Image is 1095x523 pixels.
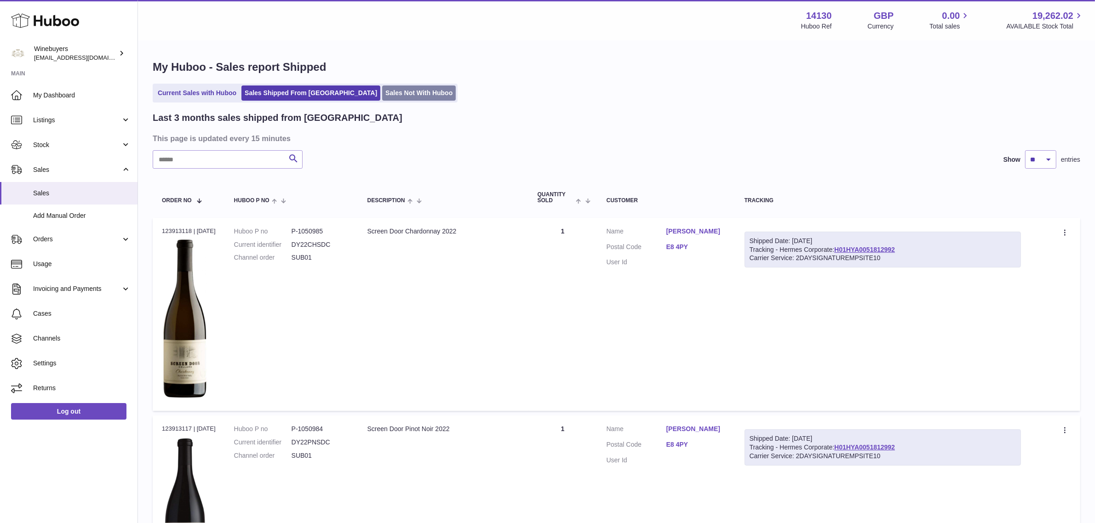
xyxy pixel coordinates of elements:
span: entries [1061,155,1080,164]
div: Screen Door Pinot Noir 2022 [367,425,519,433]
span: Stock [33,141,121,149]
dt: Channel order [234,253,292,262]
dd: DY22PNSDC [292,438,349,447]
dt: Name [607,425,666,436]
div: Carrier Service: 2DAYSIGNATUREMPSITE10 [750,254,1016,262]
div: Tracking - Hermes Corporate: [745,429,1021,466]
h2: Last 3 months sales shipped from [GEOGRAPHIC_DATA] [153,112,402,124]
a: E8 4PY [666,243,726,251]
dt: Postal Code [607,243,666,254]
dt: Channel order [234,451,292,460]
div: Huboo Ref [801,22,832,31]
div: 123913118 | [DATE] [162,227,216,235]
h1: My Huboo - Sales report Shipped [153,60,1080,74]
div: Customer [607,198,726,204]
a: Sales Not With Huboo [382,85,456,101]
span: 0.00 [942,10,960,22]
dt: Name [607,227,666,238]
span: Cases [33,309,131,318]
span: Add Manual Order [33,211,131,220]
dt: User Id [607,456,666,465]
span: [EMAIL_ADDRESS][DOMAIN_NAME] [34,54,135,61]
span: Quantity Sold [538,192,574,204]
span: Huboo P no [234,198,269,204]
td: 1 [528,218,597,411]
a: Log out [11,403,126,420]
strong: GBP [874,10,894,22]
a: H01HYA0051812992 [834,246,895,253]
span: Orders [33,235,121,244]
a: 0.00 Total sales [929,10,970,31]
img: 1752081229.jpg [162,238,208,399]
a: 19,262.02 AVAILABLE Stock Total [1006,10,1084,31]
img: internalAdmin-14130@internal.huboo.com [11,46,25,60]
div: Shipped Date: [DATE] [750,237,1016,245]
span: Listings [33,116,121,125]
span: My Dashboard [33,91,131,100]
div: 123913117 | [DATE] [162,425,216,433]
a: E8 4PY [666,440,726,449]
dd: P-1050985 [292,227,349,236]
span: Usage [33,260,131,268]
span: AVAILABLE Stock Total [1006,22,1084,31]
a: Current Sales with Huboo [155,85,240,101]
label: Show [1003,155,1020,164]
a: H01HYA0051812992 [834,443,895,451]
span: Description [367,198,405,204]
a: [PERSON_NAME] [666,425,726,433]
strong: 14130 [806,10,832,22]
dt: Current identifier [234,438,292,447]
dt: Postal Code [607,440,666,451]
span: Sales [33,189,131,198]
div: Tracking [745,198,1021,204]
span: Total sales [929,22,970,31]
div: Shipped Date: [DATE] [750,434,1016,443]
div: Currency [868,22,894,31]
dt: User Id [607,258,666,267]
span: Order No [162,198,192,204]
div: Tracking - Hermes Corporate: [745,232,1021,268]
span: Channels [33,334,131,343]
span: Sales [33,165,121,174]
dd: DY22CHSDC [292,240,349,249]
div: Screen Door Chardonnay 2022 [367,227,519,236]
dd: SUB01 [292,253,349,262]
span: Invoicing and Payments [33,284,121,293]
div: Winebuyers [34,45,117,62]
dt: Huboo P no [234,425,292,433]
dd: SUB01 [292,451,349,460]
dt: Current identifier [234,240,292,249]
a: [PERSON_NAME] [666,227,726,236]
span: Returns [33,384,131,392]
h3: This page is updated every 15 minutes [153,133,1078,143]
span: Settings [33,359,131,368]
dd: P-1050984 [292,425,349,433]
a: Sales Shipped From [GEOGRAPHIC_DATA] [241,85,380,101]
span: 19,262.02 [1032,10,1073,22]
dt: Huboo P no [234,227,292,236]
div: Carrier Service: 2DAYSIGNATUREMPSITE10 [750,452,1016,460]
